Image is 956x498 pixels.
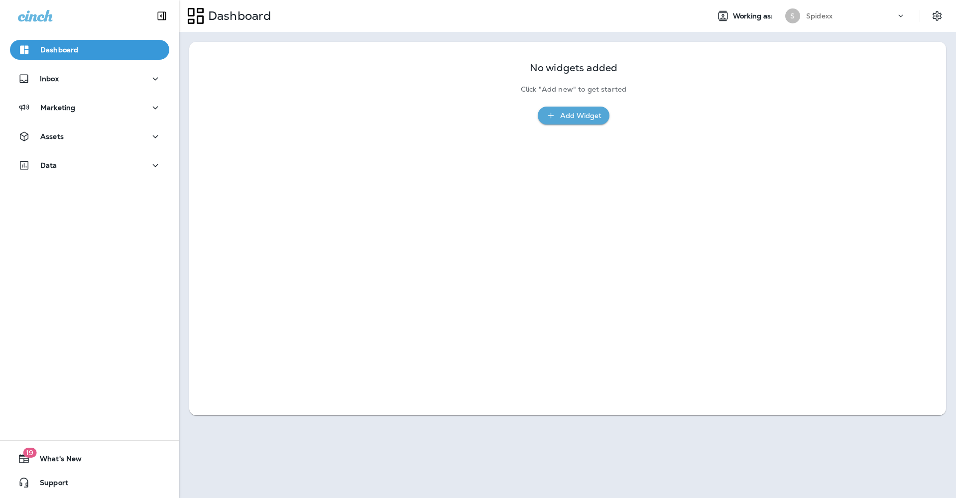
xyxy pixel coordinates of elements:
span: What's New [30,455,82,467]
p: Spidexx [806,12,833,20]
button: Data [10,155,169,175]
button: Settings [928,7,946,25]
p: Click "Add new" to get started [521,85,626,94]
p: Data [40,161,57,169]
p: Assets [40,132,64,140]
button: Support [10,473,169,493]
button: 19What's New [10,449,169,469]
p: Marketing [40,104,75,112]
p: No widgets added [530,64,617,72]
p: Dashboard [40,46,78,54]
button: Marketing [10,98,169,118]
button: Collapse Sidebar [148,6,176,26]
button: Assets [10,126,169,146]
span: 19 [23,448,36,458]
div: Add Widget [560,110,601,122]
div: S [785,8,800,23]
span: Working as: [733,12,775,20]
p: Inbox [40,75,59,83]
button: Inbox [10,69,169,89]
p: Dashboard [204,8,271,23]
button: Dashboard [10,40,169,60]
button: Add Widget [538,107,609,125]
span: Support [30,479,68,491]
